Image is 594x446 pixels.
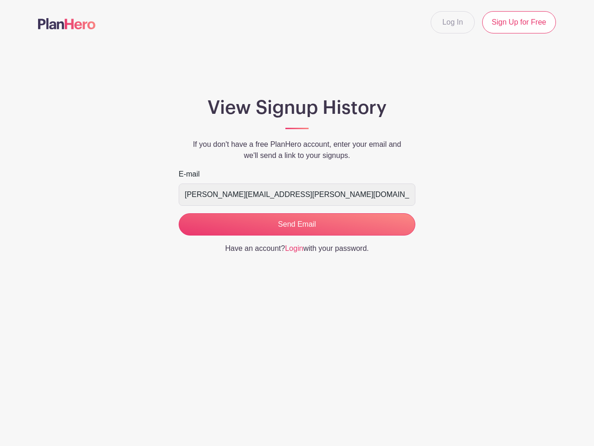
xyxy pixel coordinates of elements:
input: e.g. julie@eventco.com [179,184,415,206]
img: logo-507f7623f17ff9eddc593b1ce0a138ce2505c220e1c5a4e2b4648c50719b7d32.svg [38,18,96,29]
input: Send Email [179,213,415,236]
h1: View Signup History [179,97,415,119]
label: E-mail [179,169,200,180]
p: Have an account? with your password. [179,243,415,254]
a: Login [285,244,303,252]
p: If you don't have a free PlanHero account, enter your email and we'll send a link to your signups. [179,139,415,161]
a: Log In [431,11,474,33]
a: Sign Up for Free [482,11,556,33]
